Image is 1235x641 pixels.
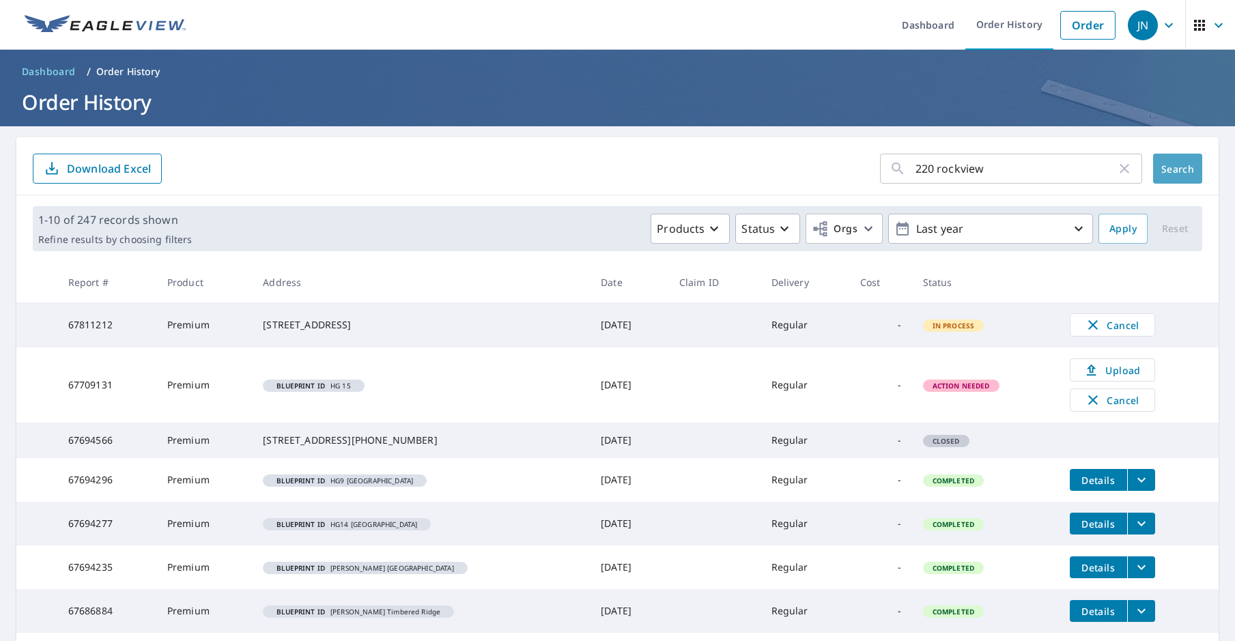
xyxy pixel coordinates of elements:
span: In Process [924,321,983,330]
a: Order [1060,11,1116,40]
td: 67694235 [57,545,156,589]
span: Completed [924,519,982,529]
td: 67709131 [57,347,156,423]
p: Last year [911,217,1070,241]
td: - [849,502,912,545]
p: 1-10 of 247 records shown [38,212,192,228]
td: Premium [156,502,252,545]
td: Premium [156,545,252,589]
span: Details [1078,474,1119,487]
span: Details [1078,517,1119,530]
img: EV Logo [25,15,186,35]
span: [PERSON_NAME] [GEOGRAPHIC_DATA] [268,565,462,571]
td: Regular [761,458,849,502]
span: HG 15 [268,382,359,389]
td: - [849,347,912,423]
td: 67694277 [57,502,156,545]
td: Regular [761,545,849,589]
td: [DATE] [590,302,668,347]
td: 67686884 [57,589,156,633]
td: - [849,423,912,458]
p: Download Excel [67,161,151,176]
th: Date [590,262,668,302]
th: Claim ID [668,262,761,302]
td: [DATE] [590,423,668,458]
td: [DATE] [590,545,668,589]
td: 67811212 [57,302,156,347]
span: HG14 [GEOGRAPHIC_DATA] [268,521,425,528]
span: Search [1164,162,1191,175]
em: Blueprint ID [276,477,325,484]
th: Cost [849,262,912,302]
td: [DATE] [590,589,668,633]
span: Completed [924,607,982,616]
td: [DATE] [590,347,668,423]
button: filesDropdownBtn-67694235 [1127,556,1155,578]
button: Apply [1098,214,1148,244]
li: / [87,63,91,80]
span: Details [1078,605,1119,618]
button: detailsBtn-67686884 [1070,600,1127,622]
td: Premium [156,589,252,633]
th: Status [912,262,1059,302]
span: Apply [1109,220,1137,238]
button: Cancel [1070,313,1155,337]
em: Blueprint ID [276,521,325,528]
span: [PERSON_NAME] Timbered Ridge [268,608,449,615]
button: detailsBtn-67694296 [1070,469,1127,491]
td: - [849,545,912,589]
button: filesDropdownBtn-67686884 [1127,600,1155,622]
button: Orgs [806,214,883,244]
span: Cancel [1084,392,1141,408]
td: 67694296 [57,458,156,502]
nav: breadcrumb [16,61,1219,83]
td: Premium [156,423,252,458]
p: Products [657,220,705,237]
em: Blueprint ID [276,382,325,389]
p: Refine results by choosing filters [38,233,192,246]
button: Cancel [1070,388,1155,412]
td: Premium [156,302,252,347]
td: [DATE] [590,502,668,545]
th: Address [252,262,590,302]
div: [STREET_ADDRESS] [263,318,579,332]
p: Order History [96,65,160,79]
span: Upload [1079,362,1146,378]
th: Product [156,262,252,302]
td: - [849,302,912,347]
span: Completed [924,563,982,573]
a: Upload [1070,358,1155,382]
button: detailsBtn-67694277 [1070,513,1127,535]
button: filesDropdownBtn-67694277 [1127,513,1155,535]
button: Last year [888,214,1093,244]
td: - [849,458,912,502]
h1: Order History [16,88,1219,116]
a: Dashboard [16,61,81,83]
span: Details [1078,561,1119,574]
div: JN [1128,10,1158,40]
span: Dashboard [22,65,76,79]
button: Download Excel [33,154,162,184]
td: Premium [156,458,252,502]
span: Closed [924,436,968,446]
div: [STREET_ADDRESS][PHONE_NUMBER] [263,433,579,447]
span: Completed [924,476,982,485]
td: Regular [761,589,849,633]
span: Action Needed [924,381,998,390]
span: Orgs [812,220,857,238]
td: - [849,589,912,633]
button: Products [651,214,730,244]
p: Status [741,220,775,237]
button: Search [1153,154,1202,184]
td: Premium [156,347,252,423]
button: filesDropdownBtn-67694296 [1127,469,1155,491]
button: Status [735,214,800,244]
td: Regular [761,302,849,347]
th: Delivery [761,262,849,302]
span: Cancel [1084,317,1141,333]
em: Blueprint ID [276,565,325,571]
span: HG9 [GEOGRAPHIC_DATA] [268,477,421,484]
td: 67694566 [57,423,156,458]
td: Regular [761,347,849,423]
td: Regular [761,423,849,458]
